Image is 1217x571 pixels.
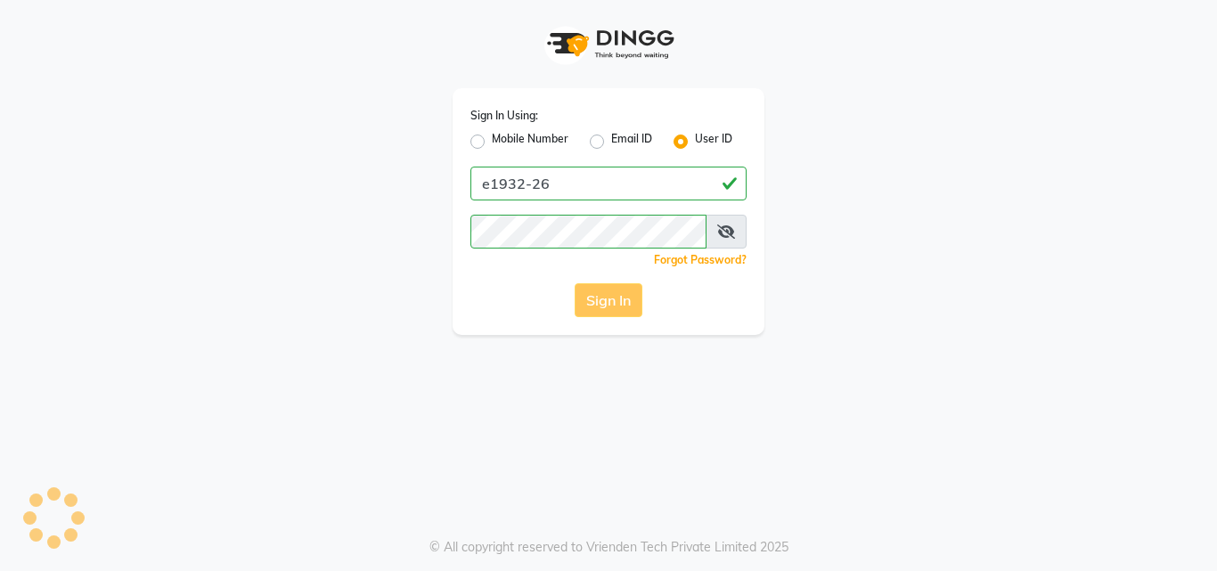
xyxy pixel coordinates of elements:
[470,167,747,200] input: Username
[492,131,568,152] label: Mobile Number
[695,131,732,152] label: User ID
[537,18,680,70] img: logo1.svg
[654,253,747,266] a: Forgot Password?
[611,131,652,152] label: Email ID
[470,215,707,249] input: Username
[470,108,538,124] label: Sign In Using:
